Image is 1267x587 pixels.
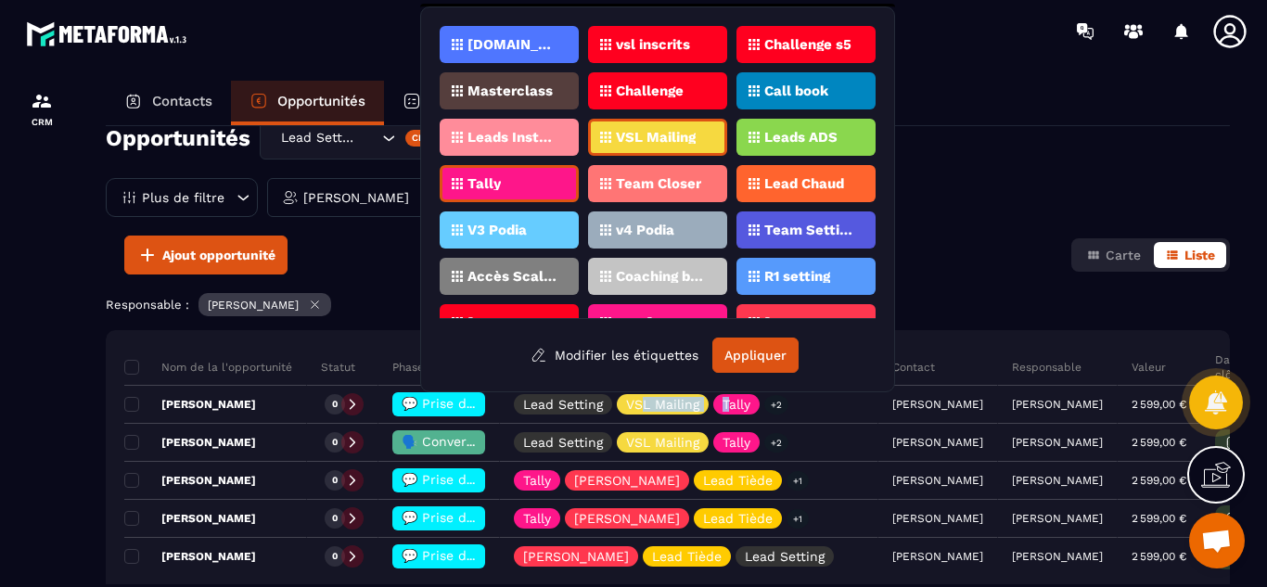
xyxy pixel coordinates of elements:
p: Phase [392,360,424,375]
p: Challenge s5 [764,38,851,51]
a: Tâches [384,81,496,125]
p: [PERSON_NAME] [303,191,409,204]
p: 2 599,00 € [1132,398,1186,411]
p: [PERSON_NAME] [574,474,680,487]
p: Coaching book [616,270,706,283]
p: CRM [5,117,79,127]
span: Carte [1106,248,1141,262]
p: [PERSON_NAME] [124,435,256,450]
p: Call book [764,84,828,97]
p: Lead Tiède [652,550,722,563]
span: 💬 Prise de contact effectué [402,548,586,563]
p: Responsable : [106,298,189,312]
p: 0 [332,398,338,411]
p: Nom de la l'opportunité [124,360,292,375]
p: 2 599,00 € [1132,512,1186,525]
p: 2 599,00 € [1132,474,1186,487]
p: +1 [787,509,809,529]
button: Modifier les étiquettes [517,338,712,372]
span: Liste [1184,248,1215,262]
p: [PERSON_NAME] [124,397,256,412]
p: Lead Tiède [703,474,773,487]
p: [PERSON_NAME] [124,473,256,488]
h2: Opportunités [106,120,250,157]
button: Ajout opportunité [124,236,288,274]
p: Leads ADS [764,131,838,144]
p: [PERSON_NAME]. 1:1 6m 3app [764,316,854,329]
p: VSL Mailing [626,398,699,411]
p: [PERSON_NAME] [523,550,629,563]
p: Tally [523,474,551,487]
button: Liste [1154,242,1226,268]
p: Accès Scaler Podia [467,270,557,283]
p: Responsable [1012,360,1081,375]
span: 💬 Prise de contact effectué [402,510,586,525]
p: [PERSON_NAME] [1012,550,1103,563]
p: Lead Chaud [764,177,844,190]
p: Masterclass [467,84,553,97]
p: [PERSON_NAME] [208,299,299,312]
p: Plus de filtre [142,191,224,204]
p: [PERSON_NAME] [1012,512,1103,525]
p: [PERSON_NAME] [1012,398,1103,411]
a: Contacts [106,81,231,125]
p: Leads Instagram [467,131,557,144]
p: [PERSON_NAME] [1012,474,1103,487]
p: Team Closer [616,177,701,190]
p: 2 599,00 € [1132,436,1186,449]
p: Tally [523,512,551,525]
p: Statut [321,360,355,375]
p: +2 [764,395,788,415]
p: 0 [332,512,338,525]
p: V3 Podia [467,223,527,236]
span: 💬 Prise de contact effectué [402,396,586,411]
a: Opportunités [231,81,384,125]
p: Lead Tiède [703,512,773,525]
p: Tally [723,398,750,411]
p: VSL Mailing [626,436,699,449]
p: Valeur [1132,360,1166,375]
p: [PERSON_NAME] [467,316,557,329]
p: Lead Setting [523,436,603,449]
p: Challenge [616,84,684,97]
a: formationformationCRM [5,76,79,141]
p: Contacts [152,93,212,109]
p: Team Setting [764,223,854,236]
p: 0 [332,550,338,563]
button: Appliquer [712,338,799,373]
p: [PERSON_NAME] [574,512,680,525]
p: R1 setting [764,270,830,283]
p: v4 Podia [616,223,674,236]
p: +1 [787,471,809,491]
p: [PERSON_NAME] [124,511,256,526]
p: [PERSON_NAME] [124,549,256,564]
p: Contact [892,360,935,375]
p: 2 599,00 € [1132,550,1186,563]
p: Tally [467,177,501,190]
p: vsl inscrits [616,38,690,51]
p: Opportunités [277,93,365,109]
img: logo [26,17,193,51]
button: Carte [1075,242,1152,268]
p: Tally [723,436,750,449]
p: Lead Setting [745,550,825,563]
span: Lead Setting [276,128,359,148]
img: formation [31,90,53,112]
span: 🗣️ Conversation en cours [402,434,566,449]
p: 0 [332,474,338,487]
div: Créer [405,130,451,147]
span: Ajout opportunité [162,246,275,264]
p: [PERSON_NAME] [1012,436,1103,449]
p: +2 [764,433,788,453]
input: Search for option [359,128,378,148]
p: [DOMAIN_NAME] [467,38,557,51]
p: VSL Mailing [616,131,696,144]
p: 0 [332,436,338,449]
p: SET [PERSON_NAME] [616,316,706,329]
span: 💬 Prise de contact effectué [402,472,586,487]
div: Ouvrir le chat [1189,513,1245,568]
div: Search for option [260,117,454,160]
p: Lead Setting [523,398,603,411]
